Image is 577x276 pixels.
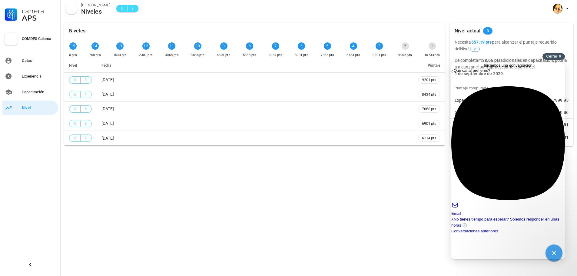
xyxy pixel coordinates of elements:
div: 11 [168,42,175,50]
div: 7668 pts [321,52,334,58]
span: Cerrar [546,54,557,58]
div: 5 [324,42,331,50]
span: C [73,106,78,112]
span: Nivel [69,63,77,68]
div: Nivel [22,105,56,110]
span: 8434 pts [422,91,436,98]
span: 5 [83,106,88,112]
div: 8434 pts [347,52,360,58]
p: De completar adicionales en capacitación, podría a alcanzar el puntaje necesario a partir del . [455,57,569,77]
iframe: Help Scout Beacon - Live Chat, Contact Form, and Knowledge Base [451,62,565,259]
div: 9201 pts [373,52,386,58]
div: 10734 pts [424,52,440,58]
div: 9 [220,42,227,50]
div: 14 [91,42,99,50]
th: Fecha [97,58,413,73]
a: Capacitación [2,85,58,99]
span: C [73,91,78,98]
div: 10 [194,42,201,50]
div: Experiencia [22,74,56,79]
div: 7 [272,42,279,50]
span: 6 [83,121,88,127]
span: Puntaje [428,63,440,68]
div: Niveles [69,23,85,39]
span: 3 [130,5,135,12]
div: avatar [553,4,562,13]
div: 3068 pts [165,52,179,58]
div: avatar [65,2,78,15]
span: [DATE] [101,136,114,141]
div: APS [22,15,56,22]
span: [DATE] [101,77,114,82]
div: 4601 pts [217,52,230,58]
div: 4 [350,42,357,50]
p: Necesita para alcanzar el puntaje requerido del [455,39,569,52]
div: [PERSON_NAME] [81,2,110,8]
a: Experiencia [2,69,58,84]
span: 9201 pts [422,77,436,83]
div: 3834 pts [191,52,204,58]
div: 2301 pts [139,52,153,58]
span: 6901 pts [422,121,436,127]
div: 1 [429,42,436,50]
b: 557.19 pts [471,40,492,45]
div: 8 [246,42,253,50]
div: Carrera [22,7,56,15]
span: C [73,121,78,127]
div: COMDES Calama [22,36,56,41]
span: C [120,5,125,12]
div: Capacitación [22,90,56,95]
div: Datos [22,58,56,63]
div: 1534 pts [113,52,127,58]
a: Datos [2,53,58,68]
div: 6134 pts [269,52,282,58]
div: 2 [402,42,409,50]
button: Cerrar [542,53,565,60]
th: Nivel [64,58,97,73]
th: Puntaje [413,58,445,73]
span: C [73,135,78,141]
div: 3 [376,42,383,50]
a: Nivel [2,101,58,115]
div: 6 [298,42,305,50]
div: 9968 pts [398,52,412,58]
span: [DATE] [101,106,114,111]
div: 0 pts [69,52,77,58]
div: 15 [69,42,77,50]
div: 768 pts [89,52,101,58]
span: 7 [83,135,88,141]
span: [DATE] [101,121,114,126]
b: 138.66 pts [480,58,500,63]
span: 6134 pts [422,135,436,141]
span: 2 [474,47,476,51]
div: 12 [142,42,150,50]
div: 6901 pts [295,52,308,58]
span: Fecha [101,63,111,68]
div: 5368 pts [243,52,257,58]
span: Nivel [460,46,480,51]
div: Nivel actual [455,23,481,39]
span: [DATE] [101,92,114,97]
span: C [73,77,78,83]
span: 4 [83,91,88,98]
span: 3 [83,77,88,83]
span: 3 [487,27,489,35]
span: 7668 pts [422,106,436,112]
div: Niveles [81,8,110,15]
div: 13 [116,42,124,50]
